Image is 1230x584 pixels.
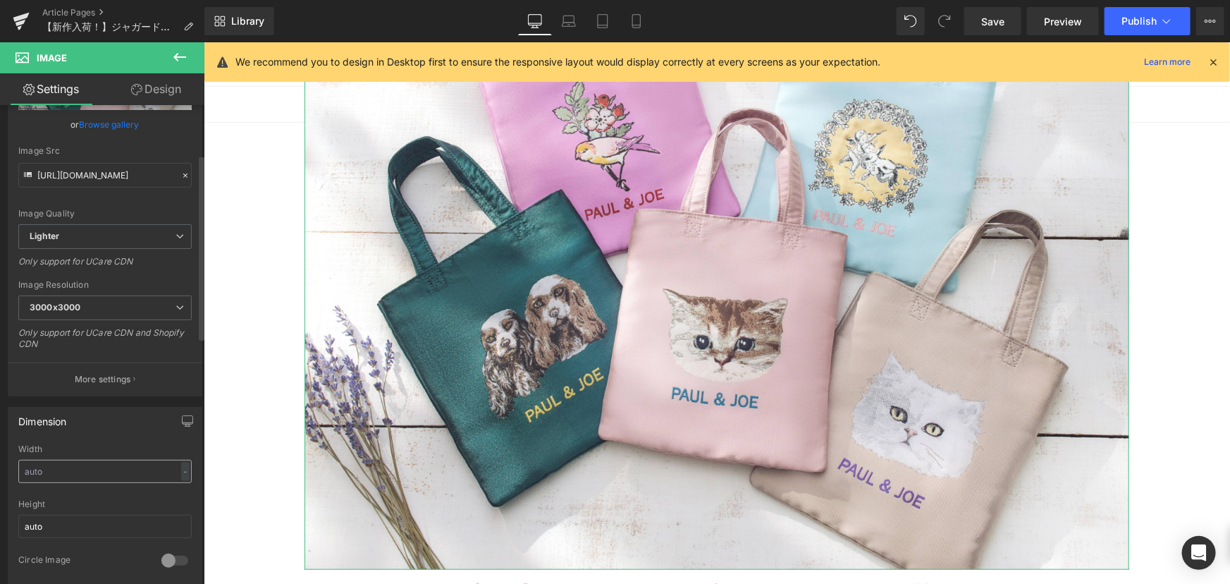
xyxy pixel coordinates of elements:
div: Height [18,499,192,509]
span: Image [37,52,67,63]
a: Browse gallery [80,112,140,137]
span: Library [231,15,264,28]
input: Link [18,163,192,188]
span: Preview [1044,14,1082,29]
a: Mobile [620,7,653,35]
div: Only support for UCare CDN and Shopify CDN [18,327,192,359]
div: Width [18,444,192,454]
a: New Library [204,7,274,35]
button: Redo [930,7,959,35]
div: Dimension [18,408,67,427]
div: Circle Image [18,554,147,569]
b: 3000x3000 [30,302,80,312]
div: Image Src [18,146,192,156]
div: Only support for UCare CDN [18,256,192,276]
a: Article Pages [42,7,204,18]
a: Desktop [518,7,552,35]
a: Design [105,73,207,105]
div: Image Quality [18,209,192,219]
button: More [1196,7,1224,35]
div: or [18,117,192,132]
button: Publish [1105,7,1191,35]
button: Undo [897,7,925,35]
div: Open Intercom Messenger [1182,536,1216,570]
span: Save [981,14,1004,29]
p: We recommend you to design in Desktop first to ensure the responsive layout would display correct... [235,54,880,70]
a: Learn more [1138,54,1196,71]
input: auto [18,460,192,483]
b: 高級感のあるジャガード織りのミニバッグが登場！ [265,540,762,564]
div: - [181,462,190,481]
span: 【新作入荷！】ジャガードミニバッグが登場！ [42,21,178,32]
b: Lighter [30,231,59,241]
a: Preview [1027,7,1099,35]
p: More settings [75,373,131,386]
a: Laptop [552,7,586,35]
a: Tablet [586,7,620,35]
button: More settings [8,363,202,396]
input: auto [18,515,192,538]
span: Publish [1121,16,1157,27]
div: Image Resolution [18,280,192,290]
